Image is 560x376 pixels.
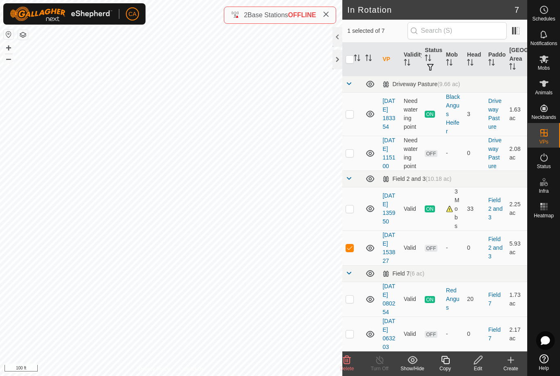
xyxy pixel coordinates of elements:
p-sorticon: Activate to sort [488,60,495,67]
span: ON [425,111,435,118]
td: Valid [401,230,422,265]
th: Mob [443,43,464,76]
td: 0 [464,317,485,351]
td: Need watering point [401,92,422,136]
a: [DATE] 080254 [382,283,395,315]
h2: In Rotation [347,5,514,15]
p-sorticon: Activate to sort [467,60,473,67]
span: 2 [244,11,248,18]
span: OFF [425,331,437,338]
td: Valid [401,187,422,230]
button: Reset Map [4,30,14,39]
a: [DATE] 153827 [382,232,395,264]
a: Driveway Pasture [488,137,502,169]
span: Base Stations [248,11,288,18]
a: Contact Us [179,365,203,373]
span: Mobs [538,66,550,71]
td: Need watering point [401,136,422,171]
span: ON [425,205,435,212]
th: Paddock [485,43,506,76]
td: 5.93 ac [506,230,527,265]
a: [DATE] 115100 [382,137,395,169]
p-sorticon: Activate to sort [354,56,360,62]
a: [DATE] 063203 [382,318,395,350]
span: (6 ac) [410,270,424,277]
div: Turn Off [363,365,396,372]
td: 2.08 ac [506,136,527,171]
div: Show/Hide [396,365,429,372]
td: 3 [464,92,485,136]
div: Field 7 [382,270,424,277]
span: VPs [539,139,548,144]
a: Field 7 [488,326,501,342]
span: Neckbands [531,115,556,120]
td: 2.17 ac [506,317,527,351]
div: Black Angus Heifer [446,93,461,136]
span: OFF [425,245,437,252]
div: 3 Mobs [446,187,461,230]
span: Notifications [530,41,557,46]
a: Help [528,351,560,374]
span: ON [425,296,435,303]
td: 0 [464,136,485,171]
p-sorticon: Activate to sort [404,60,410,67]
th: Status [421,43,443,76]
span: Infra [539,189,549,194]
a: Driveway Pasture [488,98,502,130]
div: Create [494,365,527,372]
button: Map Layers [18,30,28,40]
td: 1.63 ac [506,92,527,136]
a: Field 2 and 3 [488,197,503,221]
th: Head [464,43,485,76]
td: 1.73 ac [506,282,527,317]
div: - [446,149,461,157]
div: - [446,330,461,338]
div: - [446,244,461,252]
td: 33 [464,187,485,230]
span: 1 selected of 7 [347,27,407,35]
td: 2.25 ac [506,187,527,230]
p-sorticon: Activate to sort [365,56,372,62]
span: Delete [340,366,354,371]
span: OFFLINE [288,11,316,18]
input: Search (S) [407,22,507,39]
p-sorticon: Activate to sort [425,56,431,62]
span: Help [539,366,549,371]
div: Field 2 and 3 [382,175,451,182]
span: 7 [514,4,519,16]
th: [GEOGRAPHIC_DATA] Area [506,43,527,76]
th: VP [379,43,401,76]
td: Valid [401,317,422,351]
span: OFF [425,150,437,157]
a: [DATE] 135950 [382,192,395,225]
a: [DATE] 183354 [382,98,395,130]
div: Edit [462,365,494,372]
th: Validity [401,43,422,76]
a: Field 7 [488,292,501,307]
td: 20 [464,282,485,317]
img: Gallagher Logo [10,7,112,21]
div: Copy [429,365,462,372]
a: Privacy Policy [139,365,170,373]
p-sorticon: Activate to sort [446,60,453,67]
button: + [4,43,14,53]
td: Valid [401,282,422,317]
span: (10.18 ac) [426,175,451,182]
span: CA [128,10,136,18]
span: Status [537,164,551,169]
a: Field 2 and 3 [488,236,503,260]
span: Heatmap [534,213,554,218]
div: Driveway Pasture [382,81,460,88]
span: Animals [535,90,553,95]
button: – [4,54,14,64]
span: (9.66 ac) [437,81,460,87]
span: Schedules [532,16,555,21]
div: Red Angus [446,286,461,312]
td: 0 [464,230,485,265]
p-sorticon: Activate to sort [509,64,516,71]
